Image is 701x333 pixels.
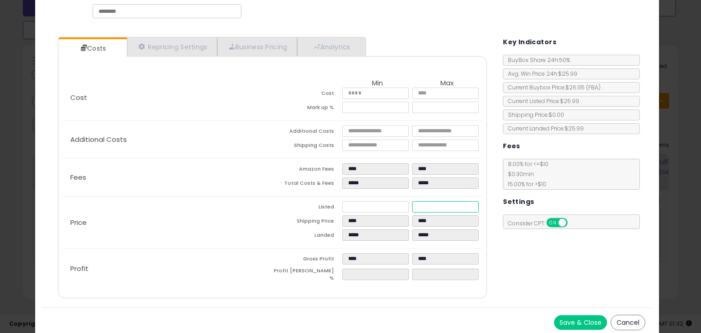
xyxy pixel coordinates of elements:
[272,88,342,102] td: Cost
[566,219,581,227] span: OFF
[63,94,272,101] p: Cost
[63,219,272,226] p: Price
[586,83,601,91] span: ( FBA )
[503,170,534,178] span: $0.30 min
[58,39,126,57] a: Costs
[547,219,559,227] span: ON
[272,267,342,284] td: Profit [PERSON_NAME] %
[503,36,556,48] h5: Key Indicators
[342,79,412,88] th: Min
[503,160,549,188] span: 8.00 % for <= $10
[297,37,365,56] a: Analytics
[503,56,570,64] span: BuyBox Share 24h: 50%
[272,163,342,177] td: Amazon Fees
[217,37,297,56] a: Business Pricing
[272,229,342,244] td: Landed
[63,265,272,272] p: Profit
[272,102,342,116] td: Mark up %
[272,201,342,215] td: Listed
[503,125,584,132] span: Current Landed Price: $25.99
[412,79,482,88] th: Max
[503,140,520,152] h5: Fees
[272,125,342,140] td: Additional Costs
[503,196,534,208] h5: Settings
[503,180,546,188] span: 15.00 % for > $10
[503,70,577,78] span: Avg. Win Price 24h: $25.99
[63,174,272,181] p: Fees
[565,83,601,91] span: $26.95
[503,83,601,91] span: Current Buybox Price:
[503,111,564,119] span: Shipping Price: $0.00
[272,140,342,154] td: Shipping Costs
[127,37,217,56] a: Repricing Settings
[611,315,645,330] button: Cancel
[554,315,607,330] button: Save & Close
[272,253,342,267] td: Gross Profit
[503,97,579,105] span: Current Listed Price: $25.99
[272,177,342,192] td: Total Costs & Fees
[272,215,342,229] td: Shipping Price
[503,219,580,227] span: Consider CPT:
[63,136,272,143] p: Additional Costs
